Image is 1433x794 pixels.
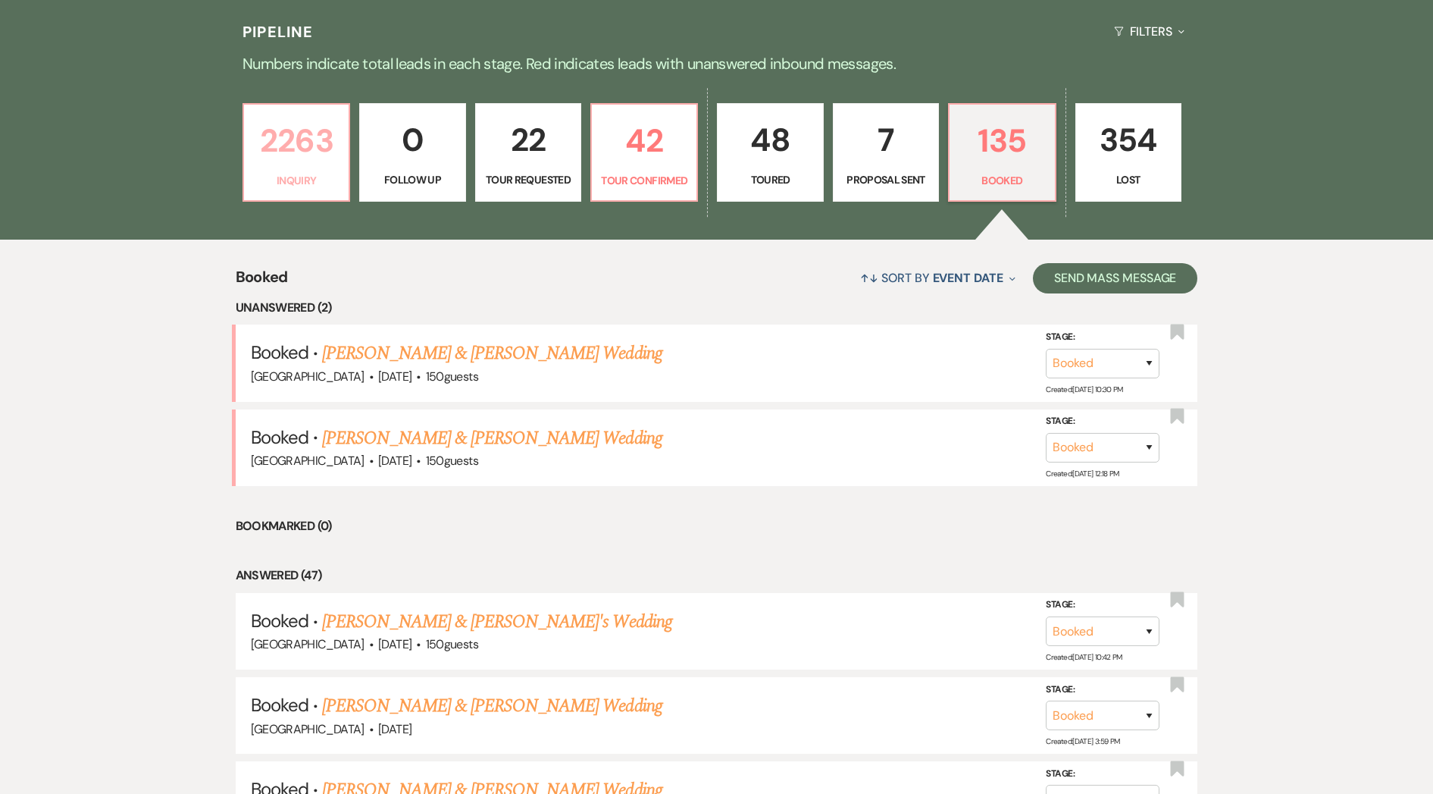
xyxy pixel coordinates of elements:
[860,270,878,286] span: ↑↓
[590,103,698,202] a: 42Tour Confirmed
[727,115,813,165] p: 48
[251,453,365,469] span: [GEOGRAPHIC_DATA]
[236,516,1198,536] li: Bookmarked (0)
[1033,263,1198,293] button: Send Mass Message
[378,721,411,737] span: [DATE]
[426,369,478,384] span: 150 guests
[322,608,672,636] a: [PERSON_NAME] & [PERSON_NAME]'s Wedding
[601,172,687,189] p: Tour Confirmed
[948,103,1056,202] a: 135Booked
[369,171,455,188] p: Follow Up
[236,566,1198,585] li: Answered (47)
[369,115,455,165] p: 0
[322,425,662,452] a: [PERSON_NAME] & [PERSON_NAME] Wedding
[601,115,687,166] p: 42
[251,341,308,364] span: Booked
[171,52,1262,76] p: Numbers indicate total leads in each stage. Red indicates leads with unanswered inbound messages.
[485,115,571,165] p: 22
[717,103,823,202] a: 48Toured
[322,340,662,367] a: [PERSON_NAME] & [PERSON_NAME] Wedding
[242,103,350,202] a: 2263Inquiry
[251,693,308,717] span: Booked
[251,609,308,632] span: Booked
[251,425,308,449] span: Booked
[1046,469,1119,479] span: Created: [DATE] 12:18 PM
[378,369,411,384] span: [DATE]
[1046,682,1159,698] label: Stage:
[1075,103,1181,202] a: 354Lost
[1108,11,1191,52] button: Filters
[959,172,1045,189] p: Booked
[933,270,1003,286] span: Event Date
[426,453,478,469] span: 150 guests
[843,171,929,188] p: Proposal Sent
[1046,413,1159,430] label: Stage:
[727,171,813,188] p: Toured
[1085,115,1172,165] p: 354
[1085,171,1172,188] p: Lost
[833,103,939,202] a: 7Proposal Sent
[1046,384,1122,394] span: Created: [DATE] 10:30 PM
[253,115,339,166] p: 2263
[378,453,411,469] span: [DATE]
[1046,652,1122,662] span: Created: [DATE] 10:42 PM
[251,369,365,384] span: [GEOGRAPHIC_DATA]
[843,115,929,165] p: 7
[236,298,1198,318] li: Unanswered (2)
[426,636,478,652] span: 150 guests
[322,692,662,720] a: [PERSON_NAME] & [PERSON_NAME] Wedding
[1046,329,1159,346] label: Stage:
[485,171,571,188] p: Tour Requested
[253,172,339,189] p: Inquiry
[251,636,365,652] span: [GEOGRAPHIC_DATA]
[359,103,465,202] a: 0Follow Up
[854,258,1021,298] button: Sort By Event Date
[959,115,1045,166] p: 135
[1046,766,1159,783] label: Stage:
[236,265,288,298] span: Booked
[378,636,411,652] span: [DATE]
[1046,736,1119,746] span: Created: [DATE] 3:59 PM
[251,721,365,737] span: [GEOGRAPHIC_DATA]
[1046,597,1159,614] label: Stage:
[242,21,314,42] h3: Pipeline
[475,103,581,202] a: 22Tour Requested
